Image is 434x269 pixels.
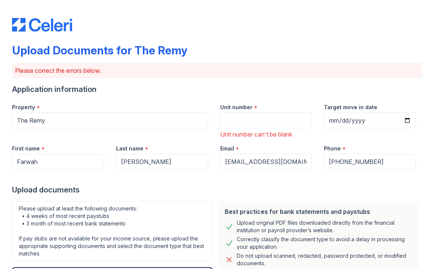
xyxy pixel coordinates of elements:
label: Last name [116,145,144,152]
div: Application information [12,84,422,95]
div: Please upload at least the following documents: • 4 weeks of most recent paystubs • 3 month of mo... [12,201,213,261]
div: Upload documents [12,185,422,195]
p: Please correct the errors below. [15,66,419,75]
label: Target move in date [324,104,377,111]
div: Upload Documents for The Remy [12,44,188,57]
img: CE_Logo_Blue-a8612792a0a2168367f1c8372b55b34899dd931a85d93a1a3d3e32e68fde9ad4.png [12,18,72,32]
label: First name [12,145,40,152]
div: Best practices for bank statements and paystubs [225,207,413,216]
label: Email [220,145,234,152]
div: Correctly classify the document type to avoid a delay in processing your application. [237,236,413,251]
label: Phone [324,145,341,152]
label: Unit number [220,104,253,111]
div: Upload original PDF files downloaded directly from the financial institution or payroll provider’... [237,219,413,234]
div: Do not upload scanned, redacted, password protected, or modified documents. [237,252,413,267]
div: Unit number can't be blank [220,130,312,139]
label: Property [12,104,35,111]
